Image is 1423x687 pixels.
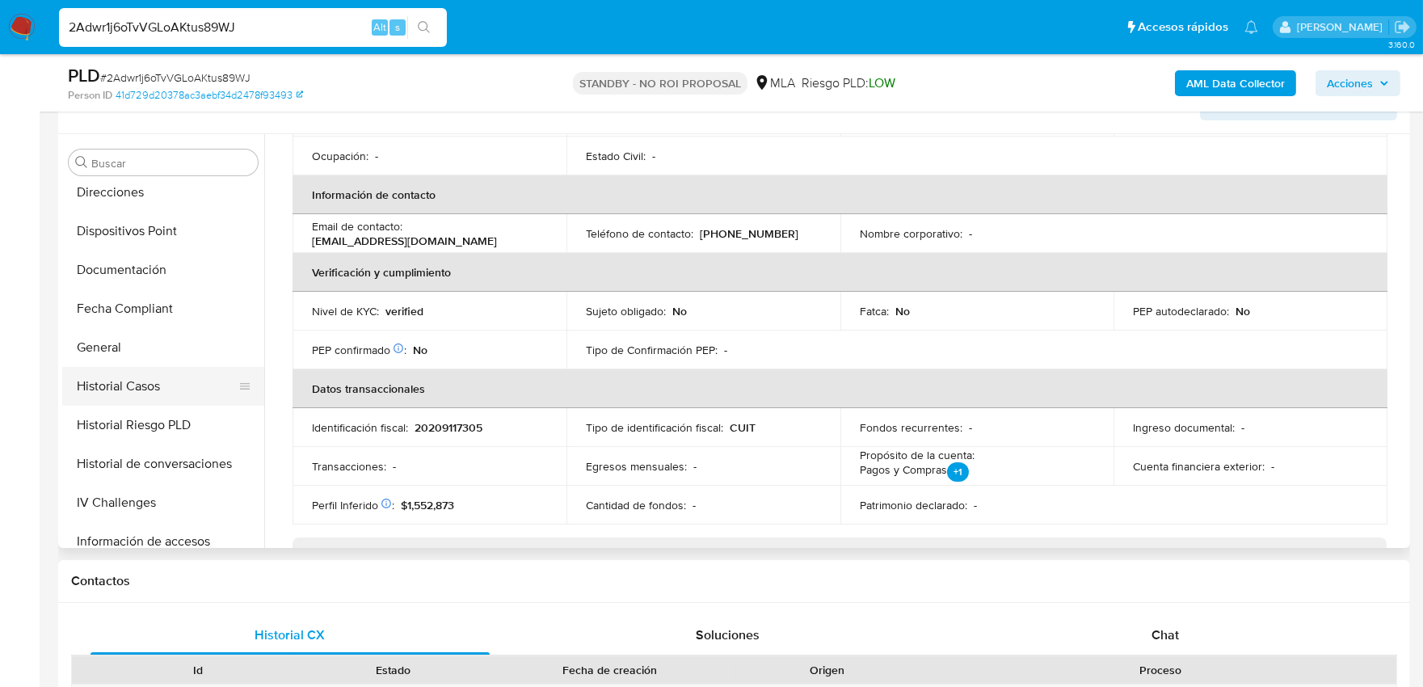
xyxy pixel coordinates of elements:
[312,498,394,512] p: Perfil Inferido :
[71,573,1397,589] h1: Contactos
[312,343,406,357] p: PEP confirmado :
[62,328,264,367] button: General
[502,662,718,678] div: Fecha de creación
[75,156,88,169] button: Buscar
[947,462,969,482] p: +1
[586,226,693,241] p: Teléfono de contacto :
[1175,70,1296,96] button: AML Data Collector
[112,662,284,678] div: Id
[700,226,798,241] p: [PHONE_NUMBER]
[62,367,251,406] button: Historial Casos
[1316,70,1400,96] button: Acciones
[1186,70,1285,96] b: AML Data Collector
[100,70,250,86] span: # 2Adwr1j6oTvVGLoAKtus89WJ
[116,88,303,103] a: 41d729d20378ac3aebf34d2478f93493
[672,304,687,318] p: No
[62,289,264,328] button: Fecha Compliant
[586,420,723,435] p: Tipo de identificación fiscal :
[385,304,423,318] p: verified
[1133,304,1229,318] p: PEP autodeclarado :
[586,149,646,163] p: Estado Civil :
[586,343,718,357] p: Tipo de Confirmación PEP :
[693,459,697,474] p: -
[415,420,482,435] p: 20209117305
[68,88,112,103] b: Person ID
[936,662,1385,678] div: Proceso
[1244,20,1258,34] a: Notificaciones
[349,547,495,565] h3: Solicitud de challenges
[293,369,1387,408] th: Datos transaccionales
[1151,626,1179,644] span: Chat
[62,522,264,561] button: Información de accesos
[307,662,480,678] div: Estado
[62,251,264,289] button: Documentación
[312,420,408,435] p: Identificación fiscal :
[652,149,655,163] p: -
[312,304,379,318] p: Nivel de KYC :
[693,498,696,512] p: -
[1327,70,1373,96] span: Acciones
[413,343,427,357] p: No
[740,662,913,678] div: Origen
[1138,19,1228,36] span: Accesos rápidos
[91,156,251,171] input: Buscar
[586,304,666,318] p: Sujeto obligado :
[407,16,440,39] button: search-icon
[969,226,972,241] p: -
[969,420,972,435] p: -
[393,459,396,474] p: -
[696,626,760,644] span: Soluciones
[62,173,264,212] button: Direcciones
[1236,304,1250,318] p: No
[1133,420,1235,435] p: Ingreso documental :
[62,483,264,522] button: IV Challenges
[860,420,962,435] p: Fondos recurrentes :
[312,219,402,234] p: Email de contacto :
[62,212,264,251] button: Dispositivos Point
[373,19,386,35] span: Alt
[1241,420,1244,435] p: -
[860,226,962,241] p: Nombre corporativo :
[586,459,687,474] p: Egresos mensuales :
[1133,459,1265,474] p: Cuenta financiera exterior :
[293,253,1387,292] th: Verificación y cumplimiento
[974,498,977,512] p: -
[724,343,727,357] p: -
[802,74,895,92] span: Riesgo PLD:
[586,498,686,512] p: Cantidad de fondos :
[312,234,497,248] p: [EMAIL_ADDRESS][DOMAIN_NAME]
[730,420,756,435] p: CUIT
[312,149,368,163] p: Ocupación :
[573,72,747,95] p: STANDBY - NO ROI PROPOSAL
[59,17,447,38] input: Buscar usuario o caso...
[754,74,795,92] div: MLA
[1271,459,1274,474] p: -
[860,448,975,462] p: Propósito de la cuenta :
[895,304,910,318] p: No
[401,497,454,513] span: $1,552,873
[293,175,1387,214] th: Información de contacto
[62,406,264,445] button: Historial Riesgo PLD
[1297,19,1388,35] p: sandra.chabay@mercadolibre.com
[1394,19,1411,36] a: Salir
[395,19,400,35] span: s
[860,462,969,485] p: Pagos y Compras
[860,304,889,318] p: Fatca :
[312,459,386,474] p: Transacciones :
[860,498,967,512] p: Patrimonio declarado :
[375,149,378,163] p: -
[62,445,264,483] button: Historial de conversaciones
[869,74,895,92] span: LOW
[255,626,325,644] span: Historial CX
[1388,38,1415,51] span: 3.160.0
[293,537,1387,590] div: Solicitud de challenges
[68,62,100,88] b: PLD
